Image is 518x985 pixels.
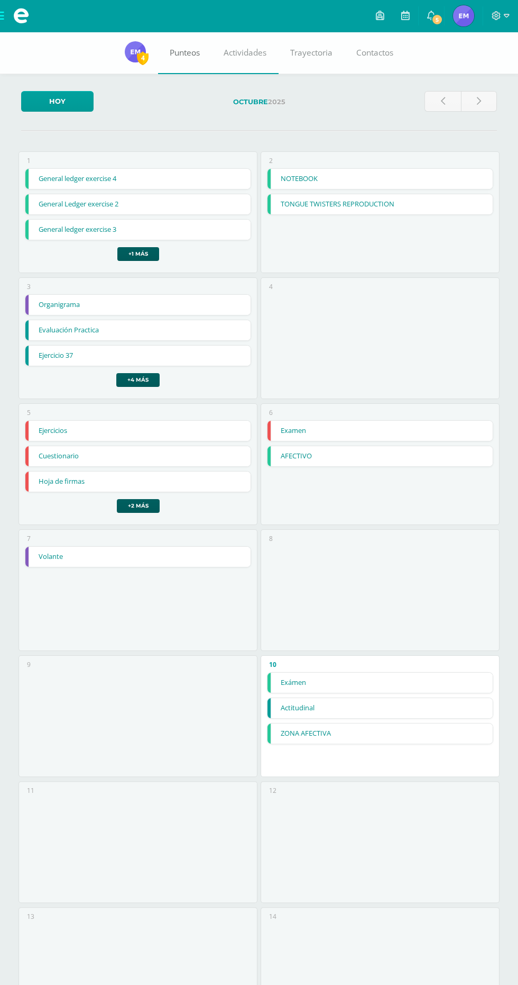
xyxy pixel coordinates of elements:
label: 2025 [102,91,417,113]
div: 1 [27,156,31,165]
div: 3 [27,282,31,291]
a: Contactos [345,32,405,74]
a: NOTEBOOK [267,169,492,189]
div: General Ledger exercise 2 | Tarea [25,194,251,215]
div: AFECTIVO | Tarea [267,446,493,467]
a: Ejercicios [25,421,250,441]
a: Examen [267,421,492,441]
a: Trayectoria [279,32,345,74]
div: General ledger exercise 3 | Tarea [25,219,251,240]
div: Cuestionario | Tarea [25,446,251,467]
img: 9ca8b07eed1c8b66a3dd7b5d2f85188a.png [453,5,474,26]
div: Organigrama | Tarea [25,294,251,315]
div: Examen | Tarea [267,420,493,441]
a: Organigrama [25,295,250,315]
a: Cuestionario [25,446,250,466]
div: 14 [269,912,276,921]
div: Exámen | Tarea [267,672,493,693]
div: 13 [27,912,34,921]
div: 12 [269,786,276,795]
span: Contactos [356,47,393,58]
a: General ledger exercise 3 [25,220,250,240]
div: 2 [269,156,273,165]
a: General Ledger exercise 2 [25,194,250,214]
a: Hoy [21,91,94,112]
a: Punteos [158,32,212,74]
a: Hoja de firmas [25,472,250,492]
a: ZONA AFECTIVA [267,724,492,744]
a: Actividades [212,32,279,74]
a: TONGUE TWISTERS REPRODUCTION [267,194,492,214]
div: NOTEBOOK | Tarea [267,168,493,189]
a: General ledger exercise 4 [25,169,250,189]
div: 11 [27,786,34,795]
a: +4 más [116,373,160,387]
div: 6 [269,408,273,417]
a: Evaluación Practica [25,320,250,340]
div: 4 [269,282,273,291]
a: Ejercicio 37 [25,346,250,366]
span: Trayectoria [290,47,332,58]
span: Actividades [224,47,266,58]
span: 4 [137,51,149,65]
a: Exámen [267,673,492,693]
div: General ledger exercise 4 | Tarea [25,168,251,189]
div: Ejercicio 37 | Tarea [25,345,251,366]
div: ZONA AFECTIVA | Tarea [267,723,493,744]
span: Punteos [170,47,200,58]
a: Actitudinal [267,698,492,718]
a: Volante [25,547,250,567]
div: TONGUE TWISTERS REPRODUCTION | Tarea [267,194,493,215]
div: Actitudinal | Tarea [267,698,493,719]
span: 5 [431,14,443,25]
div: 5 [27,408,31,417]
div: 9 [27,660,31,669]
div: Volante | Tarea [25,546,251,567]
div: 8 [269,534,273,543]
div: 7 [27,534,31,543]
a: +1 más [117,247,159,261]
strong: Octubre [233,98,267,106]
div: 10 [269,660,276,669]
a: +2 más [117,499,160,513]
div: Hoja de firmas | Tarea [25,471,251,492]
div: Evaluación Practica | Tarea [25,320,251,341]
a: AFECTIVO [267,446,492,466]
div: Ejercicios | Tarea [25,420,251,441]
img: 9ca8b07eed1c8b66a3dd7b5d2f85188a.png [125,41,146,62]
